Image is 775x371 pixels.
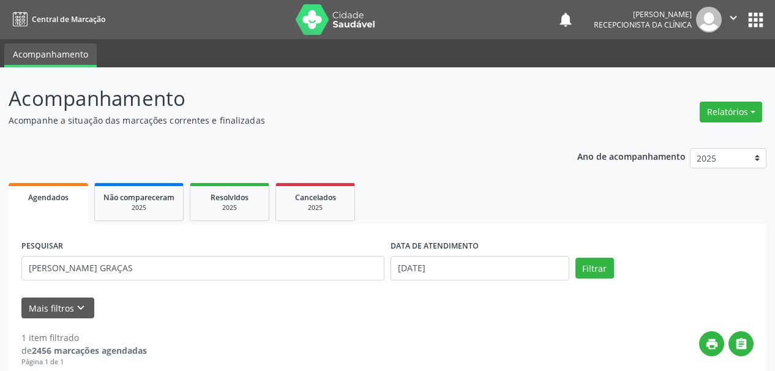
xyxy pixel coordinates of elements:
[745,9,766,31] button: apps
[21,237,63,256] label: PESQUISAR
[4,43,97,67] a: Acompanhamento
[21,344,147,357] div: de
[699,331,724,356] button: print
[9,114,539,127] p: Acompanhe a situação das marcações correntes e finalizadas
[700,102,762,122] button: Relatórios
[295,192,336,203] span: Cancelados
[32,14,105,24] span: Central de Marcação
[21,331,147,344] div: 1 item filtrado
[557,11,574,28] button: notifications
[728,331,754,356] button: 
[199,203,260,212] div: 2025
[211,192,249,203] span: Resolvidos
[9,83,539,114] p: Acompanhamento
[103,203,174,212] div: 2025
[696,7,722,32] img: img
[28,192,69,203] span: Agendados
[594,9,692,20] div: [PERSON_NAME]
[9,9,105,29] a: Central de Marcação
[103,192,174,203] span: Não compareceram
[594,20,692,30] span: Recepcionista da clínica
[21,298,94,319] button: Mais filtroskeyboard_arrow_down
[21,357,147,367] div: Página 1 de 1
[391,256,569,280] input: Selecione um intervalo
[74,301,88,315] i: keyboard_arrow_down
[575,258,614,279] button: Filtrar
[727,11,740,24] i: 
[722,7,745,32] button: 
[285,203,346,212] div: 2025
[735,337,748,351] i: 
[32,345,147,356] strong: 2456 marcações agendadas
[577,148,686,163] p: Ano de acompanhamento
[21,256,384,280] input: Nome, CNS
[391,237,479,256] label: DATA DE ATENDIMENTO
[705,337,719,351] i: print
